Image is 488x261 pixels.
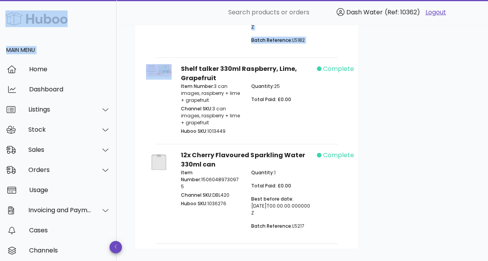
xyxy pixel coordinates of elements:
[323,151,354,160] span: complete
[29,186,110,194] div: Usage
[181,192,212,198] span: Channel SKU:
[29,247,110,254] div: Channels
[181,105,212,112] span: Channel SKU:
[181,128,207,134] span: Huboo SKU:
[28,166,92,173] div: Orders
[29,227,110,234] div: Cases
[251,182,291,189] span: Total Paid: £0.00
[251,83,274,89] span: Quantity:
[181,169,201,183] span: Item Number:
[251,223,312,230] p: L5217
[29,86,110,93] div: Dashboard
[181,83,214,89] span: Item Number:
[28,146,92,153] div: Sales
[181,105,242,126] p: 3 can images, raspberry + lime + grapefruit
[29,65,110,73] div: Home
[181,151,305,169] strong: 12x Cherry Flavoured Sparkling Water 330ml can
[181,200,242,207] p: 1036276
[181,128,242,135] p: 1013449
[251,169,274,176] span: Quantity:
[181,83,242,104] p: 3 can images, raspberry + lime + grapefruit
[251,96,291,103] span: Total Paid: £0.00
[251,223,292,229] span: Batch Reference:
[146,151,172,174] img: Product Image
[28,126,92,133] div: Stock
[323,64,354,74] span: complete
[346,8,383,17] span: Dash Water
[251,37,292,43] span: Batch Reference:
[251,37,312,44] p: L5182
[28,106,92,113] div: Listings
[28,206,92,214] div: Invoicing and Payments
[425,8,446,17] a: Logout
[251,83,312,90] p: 25
[251,196,312,216] p: [DATE]T00:00:00.000000Z
[251,169,312,176] p: 1
[5,10,68,27] img: Huboo Logo
[146,64,172,77] img: Product Image
[385,8,420,17] span: (Ref: 10362)
[181,169,242,190] p: 15060489730975
[251,196,293,202] span: Best before date:
[181,192,242,199] p: DBL420
[181,64,297,82] strong: Shelf talker 330ml Raspberry, Lime, Grapefruit
[181,200,207,207] span: Huboo SKU:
